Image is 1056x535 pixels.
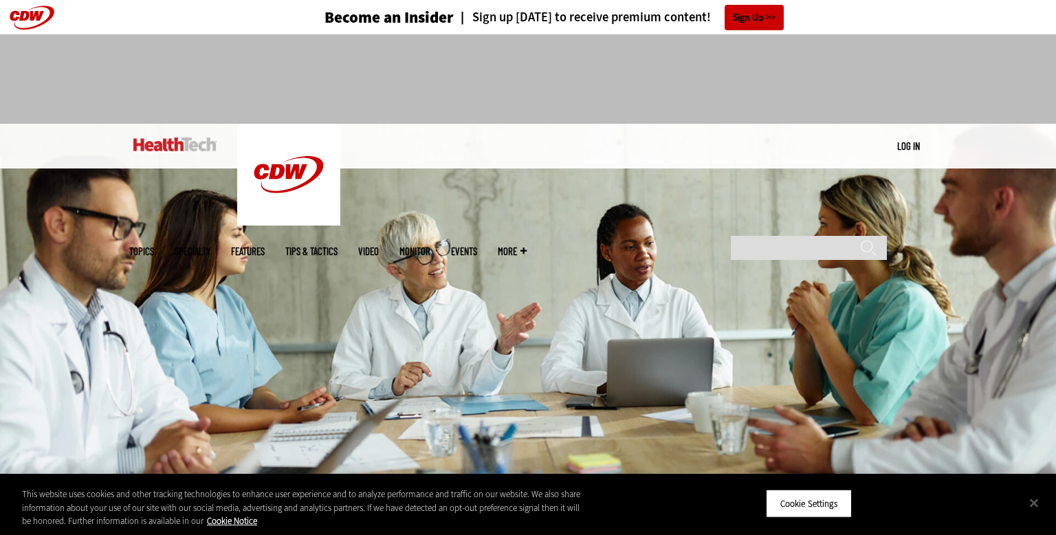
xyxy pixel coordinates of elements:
a: Video [358,246,379,256]
a: Events [451,246,477,256]
a: Tips & Tactics [285,246,338,256]
a: Log in [897,140,920,152]
a: More information about your privacy [207,515,257,527]
span: Topics [129,246,154,256]
span: More [498,246,527,256]
div: User menu [897,139,920,153]
span: Specialty [175,246,210,256]
button: Close [1019,488,1049,518]
div: This website uses cookies and other tracking technologies to enhance user experience and to analy... [22,488,581,528]
button: Cookie Settings [766,489,852,518]
a: MonITor [399,246,430,256]
img: Home [237,124,340,226]
iframe: advertisement [278,48,778,110]
a: Sign Up [725,5,784,30]
h3: Become an Insider [324,10,454,25]
a: Become an Insider [273,10,454,25]
a: Sign up [DATE] to receive premium content! [454,11,711,24]
a: Features [231,246,265,256]
img: Home [133,138,217,151]
a: CDW [237,215,340,229]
